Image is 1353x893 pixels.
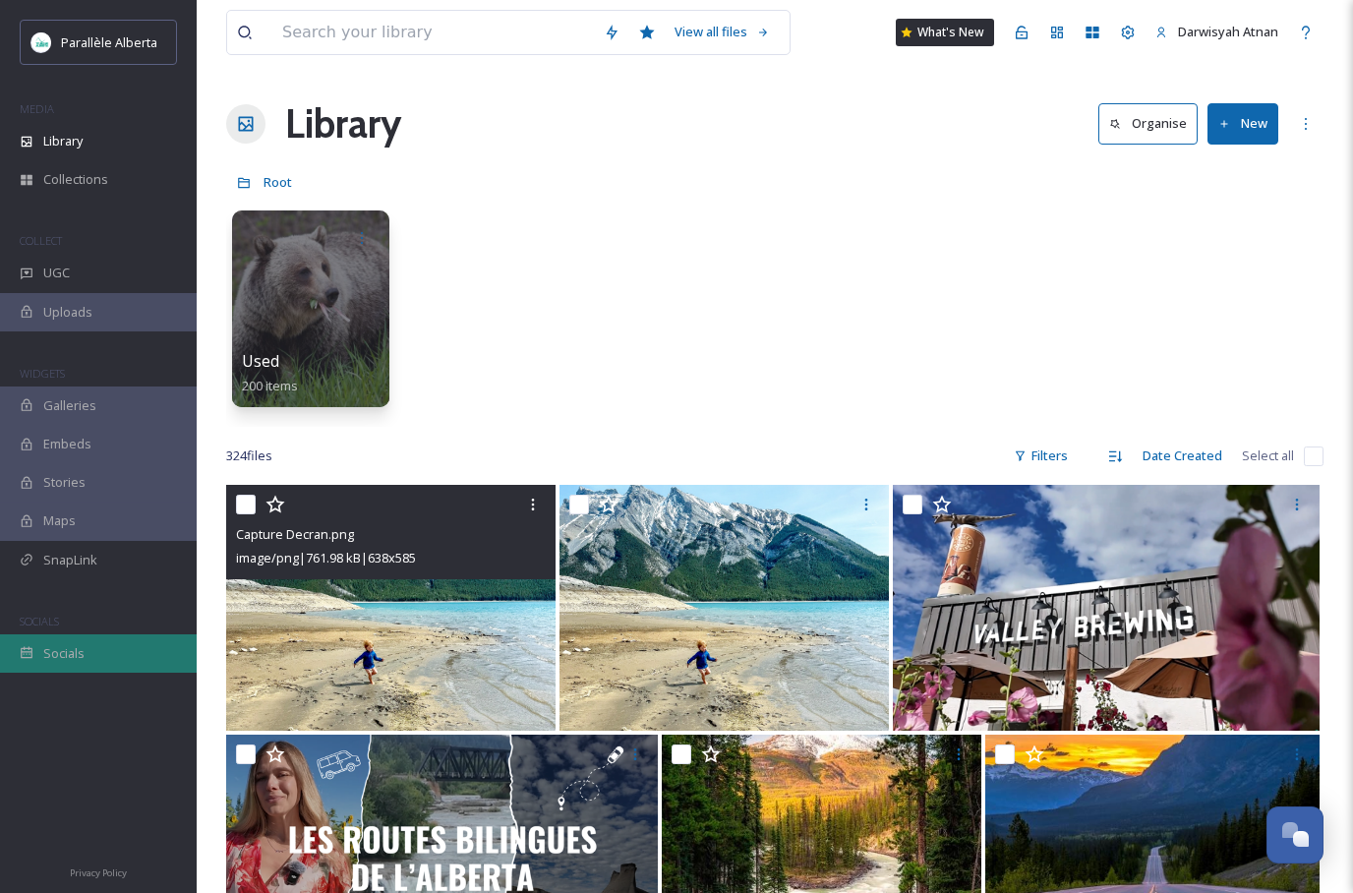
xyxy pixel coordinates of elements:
a: Library [285,94,401,153]
button: Organise [1098,103,1198,144]
span: image/png | 761.98 kB | 638 x 585 [236,549,416,566]
a: View all files [665,13,780,51]
button: New [1207,103,1278,144]
span: Select all [1242,446,1294,465]
span: Stories [43,473,86,492]
a: What's New [896,19,994,46]
input: Search your library [272,11,594,54]
span: Root [264,173,292,191]
span: 200 items [242,377,298,394]
a: Darwisyah Atnan [1146,13,1288,51]
span: Socials [43,644,85,663]
span: Embeds [43,435,91,453]
span: Used [242,350,279,372]
span: 324 file s [226,446,272,465]
span: Maps [43,511,76,530]
span: Privacy Policy [70,866,127,879]
span: UGC [43,264,70,282]
span: MEDIA [20,101,54,116]
span: Collections [43,170,108,189]
span: WIDGETS [20,366,65,381]
button: Open Chat [1266,806,1324,863]
span: Darwisyah Atnan [1178,23,1278,40]
span: Uploads [43,303,92,322]
span: Galleries [43,396,96,415]
span: Capture Decran.png [236,525,354,543]
a: Used200 items [242,352,298,394]
img: Capture d’écran 2025-09-02 102749.png [893,485,1320,731]
span: COLLECT [20,233,62,248]
a: Privacy Policy [70,860,127,883]
span: SnapLink [43,551,97,569]
img: download.png [31,32,51,52]
img: Capture Decran.png [226,485,556,731]
div: Date Created [1133,437,1232,475]
div: Filters [1004,437,1078,475]
span: SOCIALS [20,614,59,628]
span: Library [43,132,83,150]
a: Root [264,170,292,194]
span: Parallèle Alberta [61,33,157,51]
a: Organise [1098,103,1207,144]
img: Capture d’écran 2025-09-02 114737.png [559,485,889,731]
